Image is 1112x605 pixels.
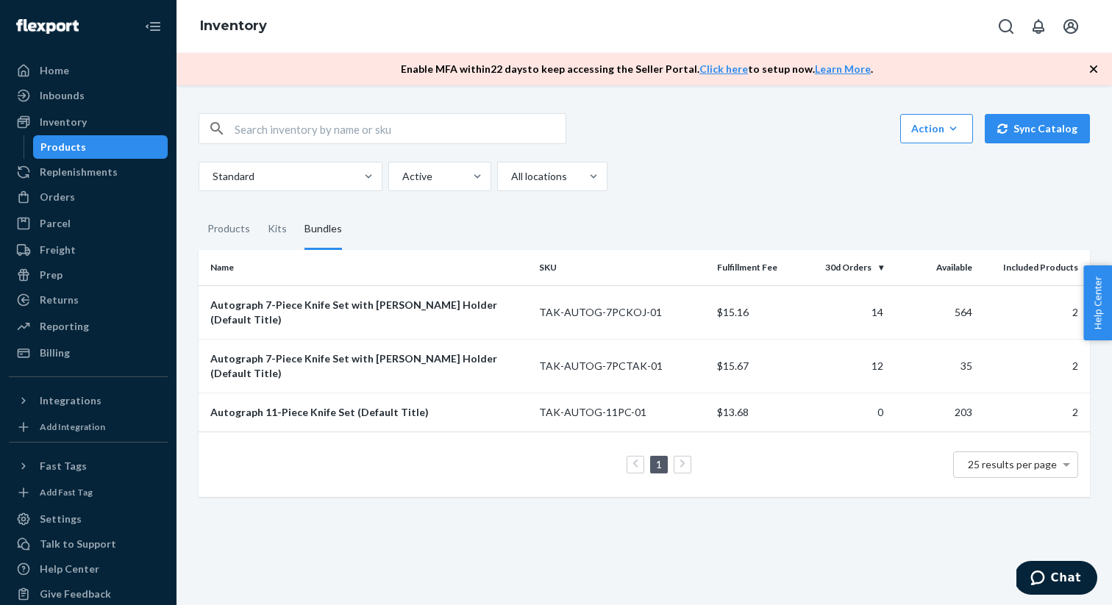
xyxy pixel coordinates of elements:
[9,315,168,338] a: Reporting
[199,250,533,285] th: Name
[401,62,873,76] p: Enable MFA within 22 days to keep accessing the Seller Portal. to setup now. .
[991,12,1021,41] button: Open Search Box
[9,288,168,312] a: Returns
[210,405,527,420] div: Autograph 11-Piece Knife Set (Default Title)
[985,114,1090,143] button: Sync Catalog
[9,84,168,107] a: Inbounds
[815,62,871,75] a: Learn More
[711,393,800,432] td: $13.68
[1024,12,1053,41] button: Open notifications
[533,393,711,432] td: TAK-AUTOG-11PC-01
[40,293,79,307] div: Returns
[800,250,889,285] th: 30d Orders
[40,319,89,334] div: Reporting
[9,389,168,412] button: Integrations
[800,393,889,432] td: 0
[211,169,213,184] input: Standard
[40,587,111,601] div: Give Feedback
[40,268,63,282] div: Prep
[40,115,87,129] div: Inventory
[304,209,342,250] div: Bundles
[9,341,168,365] a: Billing
[9,507,168,531] a: Settings
[40,140,86,154] div: Products
[40,420,105,433] div: Add Integration
[1016,561,1097,598] iframe: Opens a widget where you can chat to one of our agents
[40,512,82,526] div: Settings
[235,114,566,143] input: Search inventory by name or sku
[533,250,711,285] th: SKU
[40,216,71,231] div: Parcel
[533,339,711,393] td: TAK-AUTOG-7PCTAK-01
[889,250,978,285] th: Available
[40,346,70,360] div: Billing
[40,562,99,576] div: Help Center
[533,285,711,339] td: TAK-AUTOG-7PCKOJ-01
[40,190,75,204] div: Orders
[900,114,973,143] button: Action
[9,185,168,209] a: Orders
[9,160,168,184] a: Replenishments
[40,393,101,408] div: Integrations
[210,298,527,327] div: Autograph 7-Piece Knife Set with [PERSON_NAME] Holder (Default Title)
[210,351,527,381] div: Autograph 7-Piece Knife Set with [PERSON_NAME] Holder (Default Title)
[711,250,800,285] th: Fulfillment Fee
[9,263,168,287] a: Prep
[1056,12,1086,41] button: Open account menu
[711,339,800,393] td: $15.67
[268,209,287,250] div: Kits
[9,418,168,436] a: Add Integration
[978,285,1090,339] td: 2
[911,121,962,136] div: Action
[207,209,250,250] div: Products
[200,18,267,34] a: Inventory
[968,458,1057,470] span: 25 results per page
[978,250,1090,285] th: Included Products
[9,484,168,501] a: Add Fast Tag
[16,19,79,34] img: Flexport logo
[40,243,76,257] div: Freight
[889,393,978,432] td: 203
[978,393,1090,432] td: 2
[9,59,168,82] a: Home
[40,459,87,473] div: Fast Tags
[800,285,889,339] td: 14
[1083,265,1112,340] button: Help Center
[711,285,800,339] td: $15.16
[40,486,93,498] div: Add Fast Tag
[138,12,168,41] button: Close Navigation
[699,62,748,75] a: Click here
[9,532,168,556] button: Talk to Support
[401,169,402,184] input: Active
[9,557,168,581] a: Help Center
[9,454,168,478] button: Fast Tags
[40,63,69,78] div: Home
[889,339,978,393] td: 35
[9,212,168,235] a: Parcel
[889,285,978,339] td: 564
[33,135,168,159] a: Products
[978,339,1090,393] td: 2
[9,238,168,262] a: Freight
[40,165,118,179] div: Replenishments
[653,458,665,470] a: Page 1 is your current page
[800,339,889,393] td: 12
[40,88,85,103] div: Inbounds
[9,110,168,134] a: Inventory
[40,537,116,551] div: Talk to Support
[188,5,279,48] ol: breadcrumbs
[510,169,511,184] input: All locations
